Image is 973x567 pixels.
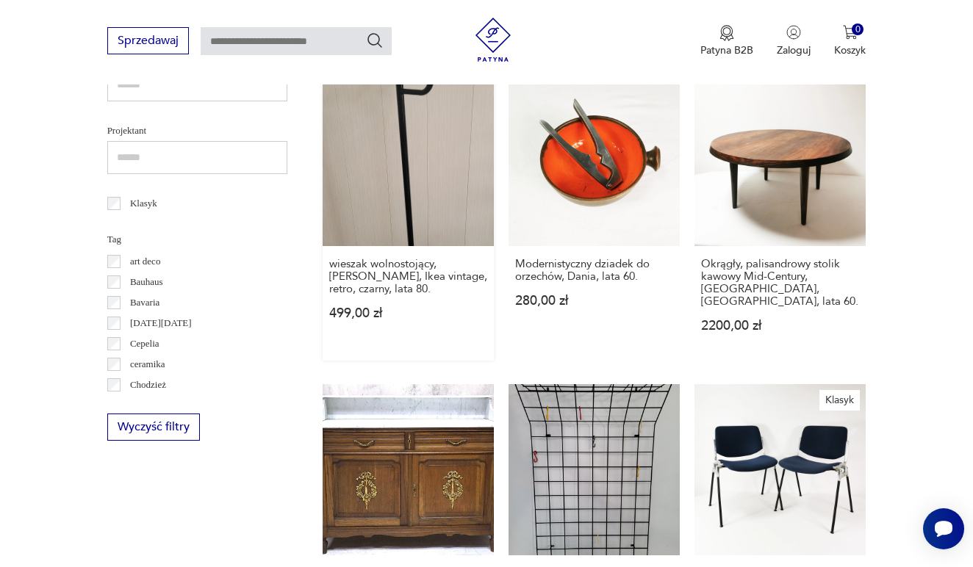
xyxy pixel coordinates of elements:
[700,25,753,57] button: Patyna B2B
[843,25,858,40] img: Ikona koszyka
[515,258,673,283] h3: Modernistyczny dziadek do orzechów, Dania, lata 60.
[130,295,159,311] p: Bavaria
[130,315,192,331] p: [DATE][DATE]
[130,336,159,352] p: Cepelia
[130,377,166,393] p: Chodzież
[130,397,165,413] p: Ćmielów
[923,508,964,549] iframe: Smartsupp widget button
[329,307,487,319] p: 499,00 zł
[471,18,515,62] img: Patyna - sklep z meblami i dekoracjami vintage
[852,24,864,36] div: 0
[107,231,287,248] p: Tag
[107,27,189,54] button: Sprzedawaj
[777,43,811,57] p: Zaloguj
[130,195,157,212] p: Klasyk
[701,258,859,308] h3: Okrągły, palisandrowy stolik kawowy Mid-Century, [GEOGRAPHIC_DATA], [GEOGRAPHIC_DATA], lata 60.
[701,319,859,332] p: 2200,00 zł
[777,25,811,57] button: Zaloguj
[509,74,680,360] a: Modernistyczny dziadek do orzechów, Dania, lata 60.Modernistyczny dziadek do orzechów, Dania, lat...
[329,258,487,295] h3: wieszak wolnostojący, [PERSON_NAME], Ikea vintage, retro, czarny, lata 80.
[700,43,753,57] p: Patyna B2B
[107,37,189,47] a: Sprzedawaj
[719,25,734,41] img: Ikona medalu
[107,123,287,139] p: Projektant
[323,74,494,360] a: wieszak wolnostojący, Rutger Andersson, Ikea vintage, retro, czarny, lata 80.wieszak wolnostojący...
[786,25,801,40] img: Ikonka użytkownika
[834,25,866,57] button: 0Koszyk
[694,74,866,360] a: Okrągły, palisandrowy stolik kawowy Mid-Century, Silkeborg, Dania, lata 60.Okrągły, palisandrowy ...
[700,25,753,57] a: Ikona medaluPatyna B2B
[130,253,161,270] p: art deco
[834,43,866,57] p: Koszyk
[130,274,163,290] p: Bauhaus
[107,413,200,441] button: Wyczyść filtry
[366,32,384,49] button: Szukaj
[515,295,673,307] p: 280,00 zł
[130,356,165,372] p: ceramika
